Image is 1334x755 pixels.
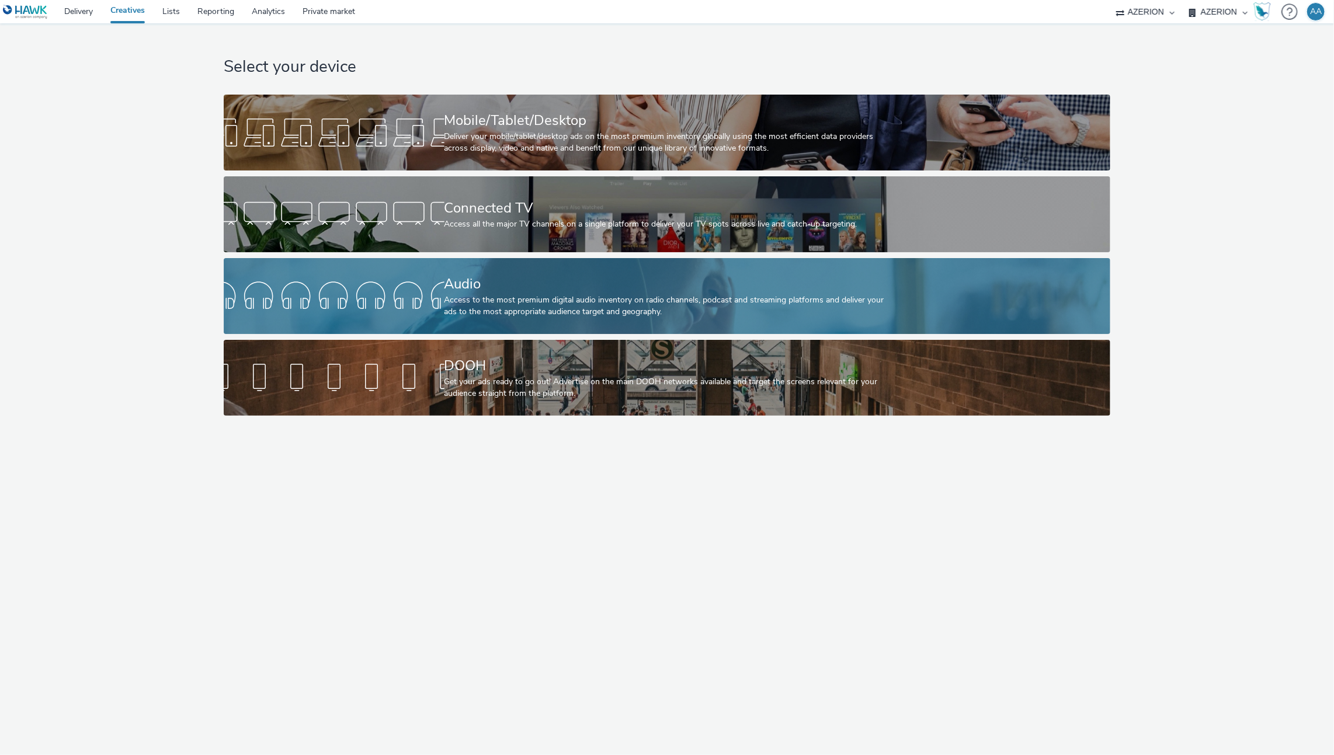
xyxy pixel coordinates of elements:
div: DOOH [444,356,885,376]
a: Mobile/Tablet/DesktopDeliver your mobile/tablet/desktop ads on the most premium inventory globall... [224,95,1110,171]
div: Connected TV [444,198,885,218]
h1: Select your device [224,56,1110,78]
a: DOOHGet your ads ready to go out! Advertise on the main DOOH networks available and target the sc... [224,340,1110,416]
img: undefined Logo [3,5,48,19]
div: Mobile/Tablet/Desktop [444,110,885,131]
div: Deliver your mobile/tablet/desktop ads on the most premium inventory globally using the most effi... [444,131,885,155]
div: Access to the most premium digital audio inventory on radio channels, podcast and streaming platf... [444,294,885,318]
div: Audio [444,274,885,294]
div: AA [1310,3,1322,20]
div: Get your ads ready to go out! Advertise on the main DOOH networks available and target the screen... [444,376,885,400]
img: Hawk Academy [1253,2,1271,21]
a: Connected TVAccess all the major TV channels on a single platform to deliver your TV spots across... [224,176,1110,252]
a: AudioAccess to the most premium digital audio inventory on radio channels, podcast and streaming ... [224,258,1110,334]
div: Access all the major TV channels on a single platform to deliver your TV spots across live and ca... [444,218,885,230]
a: Hawk Academy [1253,2,1276,21]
